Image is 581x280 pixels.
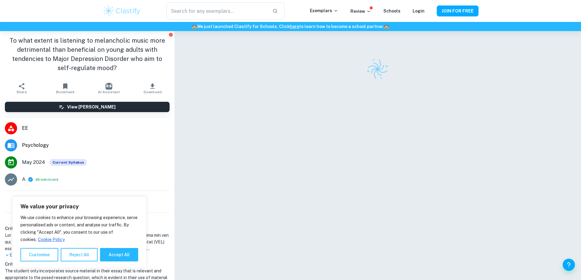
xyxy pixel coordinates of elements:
span: 🏫 [192,24,197,29]
p: Exemplars [310,7,338,14]
button: Help and Feedback [563,259,575,271]
h1: To what extent is listening to melancholic music more detrimental than beneficial on young adults... [5,36,170,73]
p: Expand [5,252,170,258]
img: Clastify logo [103,5,142,17]
h6: Criterion A [ 5 / 6 ]: [5,225,170,232]
span: EE [22,125,170,132]
button: Report issue [169,32,173,37]
p: Review [350,8,371,15]
a: here [290,24,299,29]
div: We value your privacy [12,197,146,268]
p: A [22,176,25,183]
a: Cookie Policy [38,237,65,242]
span: AI Assistant [98,90,120,94]
span: Download [144,90,162,94]
button: Breakdown [37,177,57,182]
span: Share [16,90,27,94]
div: This exemplar is based on the current syllabus. Feel free to refer to it for inspiration/ideas wh... [50,159,87,166]
button: AI Assistant [87,80,131,97]
button: Accept All [100,248,138,261]
h6: Criterion B [ 4 / 6 ]: [5,261,170,268]
span: Bookmark [56,90,75,94]
h6: View [PERSON_NAME] [67,104,116,110]
h1: Lor ipsumdo's Ametcons Adipi elitse doei t incid utlabor et dol magnaa enima min ven qui, nostrud... [5,232,170,252]
button: Reject All [61,248,98,261]
button: View [PERSON_NAME] [5,102,170,112]
img: Clastify logo [363,55,392,83]
p: We use cookies to enhance your browsing experience, serve personalised ads or content, and analys... [20,214,138,243]
button: JOIN FOR FREE [437,5,479,16]
a: Login [413,9,425,13]
span: Current Syllabus [50,159,87,166]
h6: Examiner's summary [2,215,172,223]
span: ( ) [36,177,58,183]
h6: We just launched Clastify for Schools. Click to learn how to become a school partner. [1,23,580,30]
input: Search for any exemplars... [167,2,267,19]
button: Customise [20,248,58,261]
a: Schools [383,9,400,13]
button: Bookmark [44,80,87,97]
span: May 2024 [22,159,45,166]
span: 🏫 [384,24,389,29]
img: AI Assistant [106,83,112,90]
p: We value your privacy [20,203,138,210]
span: Psychology [22,142,170,149]
button: Download [131,80,174,97]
